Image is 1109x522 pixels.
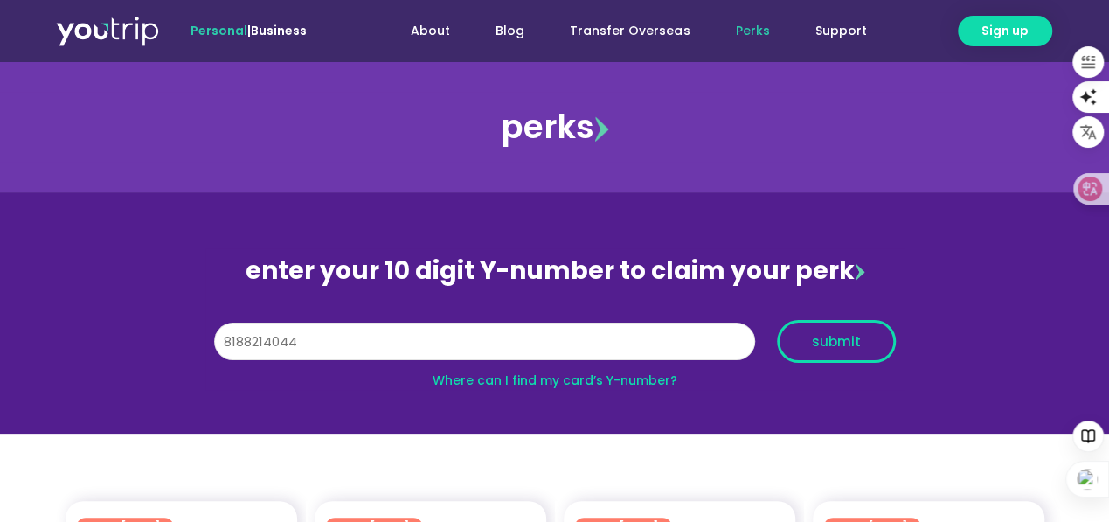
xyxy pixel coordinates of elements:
[981,22,1029,40] span: Sign up
[712,15,792,47] a: Perks
[473,15,547,47] a: Blog
[812,335,861,348] span: submit
[205,248,905,294] div: enter your 10 digit Y-number to claim your perk
[191,22,307,39] span: |
[214,320,896,376] form: Y Number
[547,15,712,47] a: Transfer Overseas
[792,15,889,47] a: Support
[388,15,473,47] a: About
[251,22,307,39] a: Business
[214,323,755,361] input: 10 digit Y-number (e.g. 8123456789)
[777,320,896,363] button: submit
[958,16,1052,46] a: Sign up
[191,22,247,39] span: Personal
[354,15,889,47] nav: Menu
[433,372,677,389] a: Where can I find my card’s Y-number?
